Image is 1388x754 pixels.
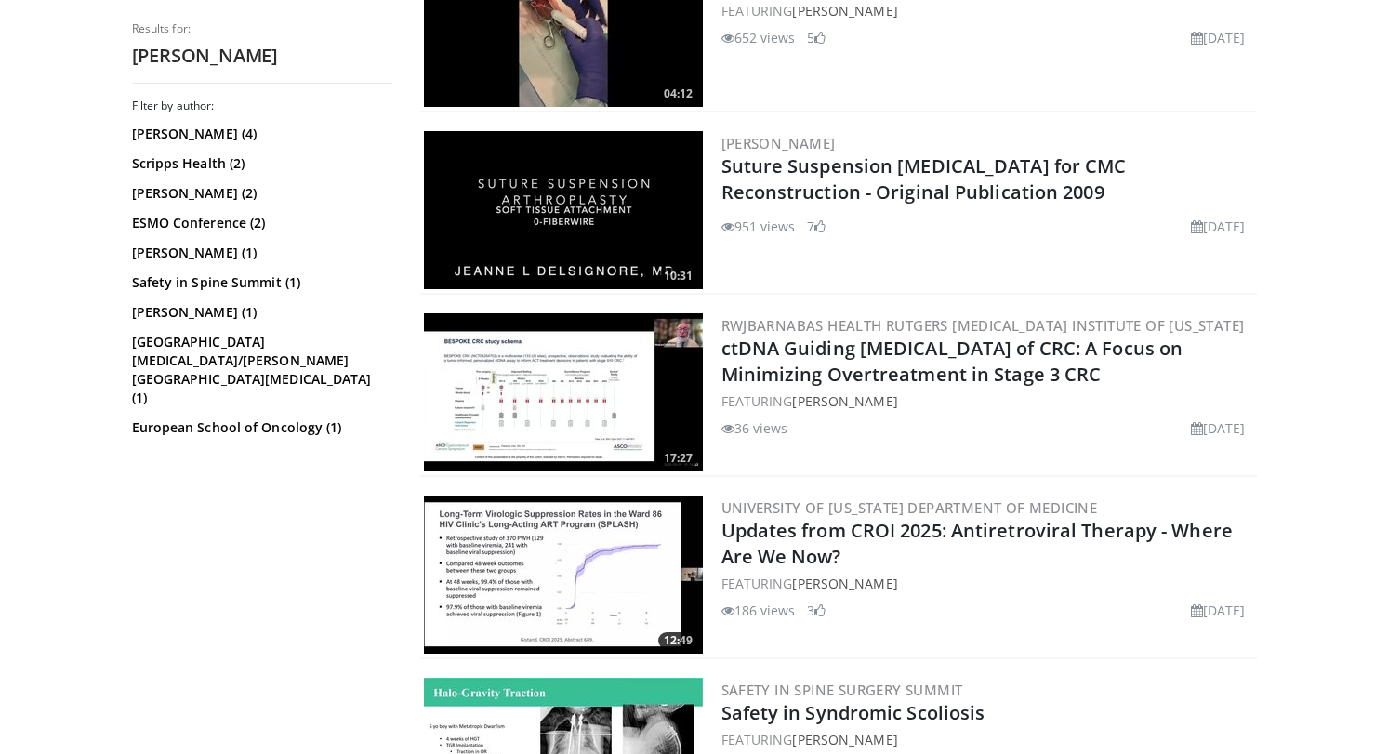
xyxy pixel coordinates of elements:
li: 652 views [721,28,796,47]
div: FEATURING [721,1,1253,20]
a: [PERSON_NAME] [721,134,836,152]
a: [PERSON_NAME] (1) [132,303,388,322]
a: Suture Suspension [MEDICAL_DATA] for CMC Reconstruction - Original Publication 2009 [721,153,1127,205]
a: [PERSON_NAME] (1) [132,244,388,262]
a: Updates from CROI 2025: Antiretroviral Therapy - Where Are We Now? [721,518,1233,569]
h2: [PERSON_NAME] [132,44,392,68]
span: 17:27 [658,450,698,467]
li: 7 [807,217,826,236]
a: RWJBarnabas Health Rutgers [MEDICAL_DATA] Institute of [US_STATE] [721,316,1245,335]
a: [PERSON_NAME] (4) [132,125,388,143]
a: 12:49 [424,496,703,654]
a: [PERSON_NAME] [792,2,897,20]
a: Scripps Health (2) [132,154,388,173]
a: European School of Oncology (1) [132,418,388,437]
a: 17:27 [424,313,703,471]
span: 10:31 [658,268,698,284]
li: 3 [807,601,826,620]
a: [PERSON_NAME] [792,731,897,748]
a: [PERSON_NAME] [792,575,897,592]
span: 04:12 [658,86,698,102]
a: ctDNA Guiding [MEDICAL_DATA] of CRC: A Focus on Minimizing Overtreatment in Stage 3 CRC [721,336,1183,387]
a: 10:31 [424,131,703,289]
li: [DATE] [1191,28,1246,47]
li: [DATE] [1191,601,1246,620]
span: 12:49 [658,632,698,649]
li: 36 views [721,418,788,438]
img: d0571fd1-3808-4cc9-9939-71e83d89057a.png.300x170_q85_crop-smart_upscale.png [424,131,703,289]
li: [DATE] [1191,418,1246,438]
li: 186 views [721,601,796,620]
a: [PERSON_NAME] (2) [132,184,388,203]
li: [DATE] [1191,217,1246,236]
li: 5 [807,28,826,47]
a: Safety in Syndromic Scoliosis [721,700,985,725]
p: Results for: [132,21,392,36]
a: ESMO Conference (2) [132,214,388,232]
div: FEATURING [721,391,1253,411]
div: FEATURING [721,730,1253,749]
a: Safety in Spine Summit (1) [132,273,388,292]
a: [GEOGRAPHIC_DATA][MEDICAL_DATA]/[PERSON_NAME][GEOGRAPHIC_DATA][MEDICAL_DATA] (1) [132,333,388,407]
a: Safety in Spine Surgery Summit [721,681,963,699]
img: b7f89350-c8f6-480e-a98f-c70c87382de0.300x170_q85_crop-smart_upscale.jpg [424,313,703,471]
a: [PERSON_NAME] [792,392,897,410]
img: a8376df2-c03a-4e64-8473-bf49fef96ce9.300x170_q85_crop-smart_upscale.jpg [424,496,703,654]
li: 951 views [721,217,796,236]
div: FEATURING [721,574,1253,593]
a: University of [US_STATE] Department of Medicine [721,498,1098,517]
h3: Filter by author: [132,99,392,113]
